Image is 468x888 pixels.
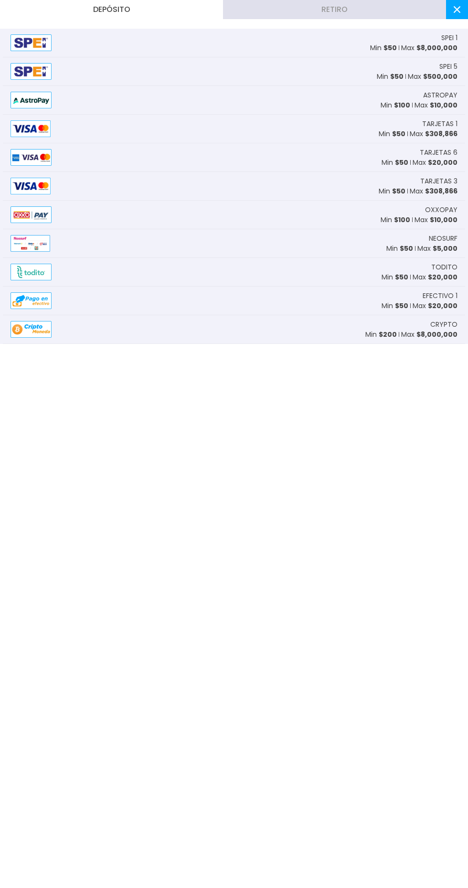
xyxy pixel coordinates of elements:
span: $ 10,000 [430,100,457,110]
span: TARJETAS 1 [422,119,457,129]
span: $ 50 [390,72,404,81]
span: TARJETAS 6 [420,148,457,158]
span: $ 8,000,000 [416,43,457,53]
img: Alipay [11,235,50,252]
span: SPEI 1 [441,33,457,43]
p: Min [370,43,397,53]
img: Alipay [11,63,52,80]
span: $ 200 [379,330,397,339]
span: $ 50 [395,158,408,167]
p: Max [415,100,457,110]
p: Min [379,129,405,139]
span: $ 50 [392,129,405,139]
p: Min [382,272,408,282]
p: Min [381,215,410,225]
p: Max [413,301,457,311]
p: Max [413,272,457,282]
img: Alipay [11,178,51,194]
img: Alipay [11,92,52,108]
span: $ 308,866 [425,129,457,139]
span: $ 8,000,000 [416,330,457,339]
p: Max [417,244,457,254]
span: $ 50 [395,272,408,282]
span: $ 10,000 [430,215,457,225]
span: $ 308,866 [425,186,457,196]
p: Min [381,100,410,110]
p: Max [415,215,457,225]
img: Alipay [11,149,52,166]
p: Max [401,43,457,53]
span: SPEI 5 [439,62,457,72]
p: Max [410,186,457,196]
span: OXXOPAY [425,205,457,215]
span: $ 50 [392,186,405,196]
p: Min [379,186,405,196]
span: TODITO [431,262,457,272]
img: Alipay [11,292,52,309]
span: $ 100 [394,100,410,110]
span: NEOSURF [429,234,457,244]
span: $ 5,000 [433,244,457,253]
p: Max [401,330,457,340]
span: $ 100 [394,215,410,225]
p: Min [386,244,413,254]
span: $ 50 [400,244,413,253]
p: Min [365,330,397,340]
span: TARJETAS 3 [420,176,457,186]
span: ASTROPAY [423,90,457,100]
span: $ 50 [395,301,408,310]
span: CRYPTO [430,320,457,330]
p: Min [377,72,404,82]
p: Min [382,301,408,311]
p: Min [382,158,408,168]
img: Alipay [11,321,52,338]
p: Max [408,72,457,82]
span: $ 500,000 [423,72,457,81]
img: Alipay [11,264,52,280]
p: Max [410,129,457,139]
span: $ 20,000 [428,158,457,167]
img: Alipay [11,120,51,137]
span: $ 50 [383,43,397,53]
p: Max [413,158,457,168]
img: Alipay [11,206,52,223]
span: $ 20,000 [428,272,457,282]
span: $ 20,000 [428,301,457,310]
img: Alipay [11,34,52,51]
span: EFECTIVO 1 [423,291,457,301]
